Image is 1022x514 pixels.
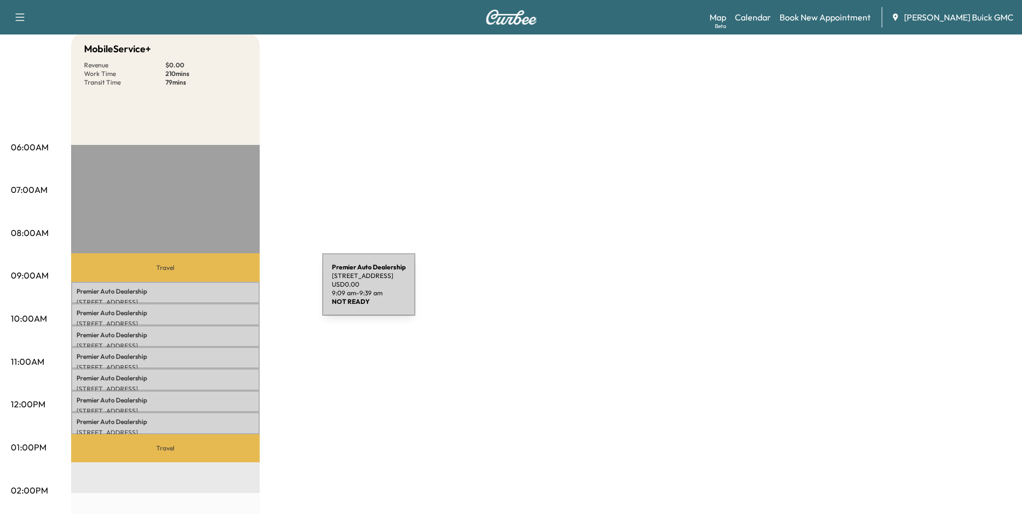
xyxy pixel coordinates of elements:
p: 02:00PM [11,484,48,497]
p: 06:00AM [11,141,48,154]
p: [STREET_ADDRESS] [77,385,254,393]
p: 07:00AM [11,183,47,196]
p: Premier Auto Dealership [77,396,254,405]
p: [STREET_ADDRESS] [77,342,254,350]
p: 08:00AM [11,226,48,239]
p: [STREET_ADDRESS] [77,319,254,328]
p: Premier Auto Dealership [77,352,254,361]
p: Revenue [84,61,165,70]
p: Travel [71,253,260,281]
p: 12:00PM [11,398,45,411]
p: Premier Auto Dealership [77,287,254,296]
p: Transit Time [84,78,165,87]
p: Travel [71,434,260,462]
p: Premier Auto Dealership [77,374,254,383]
a: MapBeta [710,11,726,24]
p: Work Time [84,70,165,78]
div: Beta [715,22,726,30]
p: [STREET_ADDRESS] [77,407,254,415]
img: Curbee Logo [485,10,537,25]
p: 79 mins [165,78,247,87]
span: [PERSON_NAME] Buick GMC [904,11,1013,24]
h5: MobileService+ [84,41,151,57]
a: Book New Appointment [780,11,871,24]
p: Premier Auto Dealership [77,331,254,339]
p: Premier Auto Dealership [77,309,254,317]
p: 10:00AM [11,312,47,325]
p: [STREET_ADDRESS] [77,363,254,372]
p: [STREET_ADDRESS] [77,298,254,307]
p: 11:00AM [11,355,44,368]
p: 01:00PM [11,441,46,454]
p: 210 mins [165,70,247,78]
p: $ 0.00 [165,61,247,70]
p: [STREET_ADDRESS] [77,428,254,437]
p: 09:00AM [11,269,48,282]
a: Calendar [735,11,771,24]
p: Premier Auto Dealership [77,418,254,426]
